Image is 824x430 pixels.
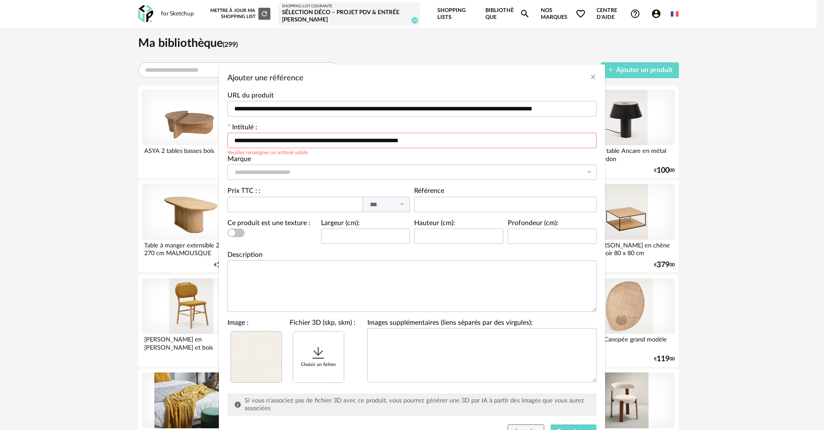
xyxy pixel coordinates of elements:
[227,156,251,165] label: Marque
[227,148,308,155] div: Veuillez renseigner un intitulé valide
[321,220,360,229] label: Largeur (cm):
[290,320,355,328] label: Fichier 3D (skp, skm) :
[227,320,248,328] label: Image :
[414,188,444,196] label: Référence
[227,220,310,229] label: Ce produit est une texture :
[227,252,263,260] label: Description
[227,92,274,101] label: URL du produit
[293,332,344,382] div: Choisir un fichier
[227,124,257,133] label: Intitulé :
[227,187,261,194] label: Prix TTC : :
[227,74,303,82] span: Ajouter une référence
[414,220,455,229] label: Hauteur (cm):
[245,397,584,412] span: Si vous n’associez pas de fichier 3D avec ce produit, vous pourrez générer une 3D par IA à partir...
[590,73,597,82] button: Close
[367,320,533,328] label: Images supplémentaires (liens séparés par des virgules):
[508,220,558,229] label: Profondeur (cm):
